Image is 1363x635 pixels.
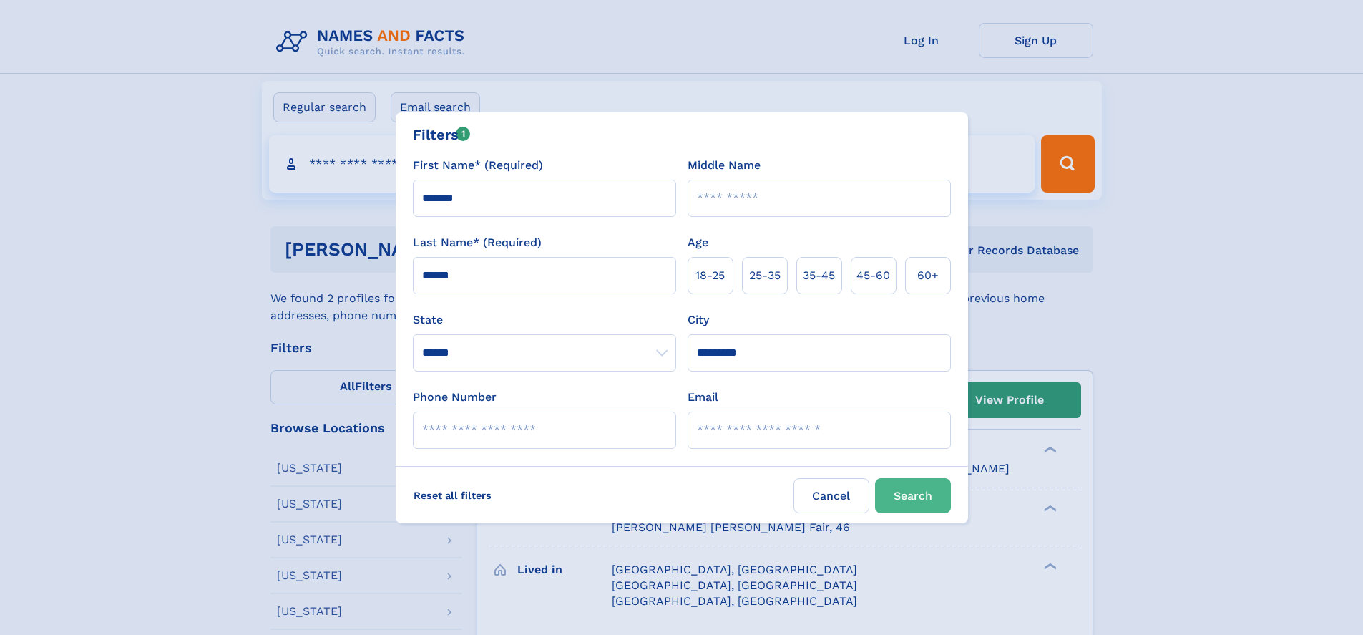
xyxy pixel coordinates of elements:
[793,478,869,513] label: Cancel
[413,311,676,329] label: State
[404,478,501,513] label: Reset all filters
[413,234,542,251] label: Last Name* (Required)
[917,267,939,284] span: 60+
[413,157,543,174] label: First Name* (Required)
[688,234,708,251] label: Age
[856,267,890,284] span: 45‑60
[413,389,497,406] label: Phone Number
[688,389,718,406] label: Email
[749,267,781,284] span: 25‑35
[688,157,761,174] label: Middle Name
[688,311,709,329] label: City
[413,124,471,145] div: Filters
[695,267,725,284] span: 18‑25
[875,478,951,513] button: Search
[803,267,835,284] span: 35‑45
